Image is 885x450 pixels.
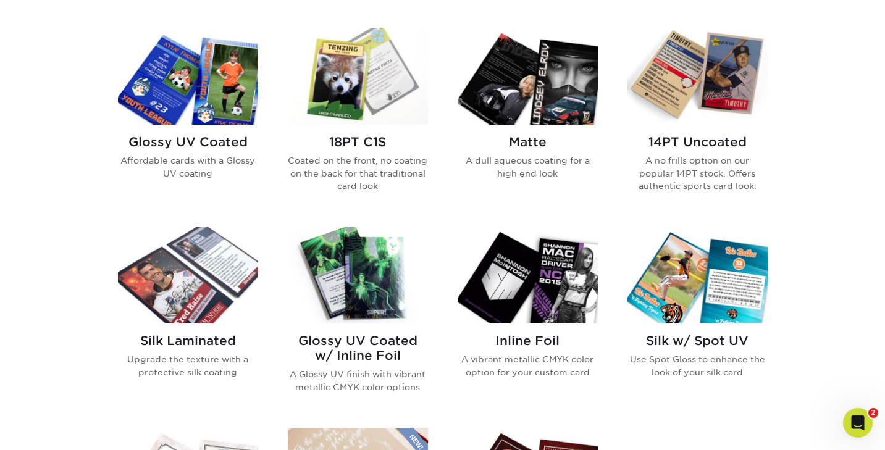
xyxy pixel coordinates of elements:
iframe: Google Customer Reviews [3,412,105,446]
h2: Glossy UV Coated w/ Inline Foil [288,333,428,363]
h2: Silk w/ Spot UV [627,333,768,348]
a: Matte Trading Cards Matte A dull aqueous coating for a high end look [458,28,598,212]
p: A Glossy UV finish with vibrant metallic CMYK color options [288,368,428,393]
img: Silk Laminated Trading Cards [118,227,258,323]
img: 14PT Uncoated Trading Cards [627,28,768,125]
span: 2 [868,408,878,418]
a: 18PT C1S Trading Cards 18PT C1S Coated on the front, no coating on the back for that traditional ... [288,28,428,212]
a: Inline Foil Trading Cards Inline Foil A vibrant metallic CMYK color option for your custom card [458,227,598,413]
p: A vibrant metallic CMYK color option for your custom card [458,353,598,378]
a: Glossy UV Coated Trading Cards Glossy UV Coated Affordable cards with a Glossy UV coating [118,28,258,212]
a: Silk Laminated Trading Cards Silk Laminated Upgrade the texture with a protective silk coating [118,227,258,413]
h2: 14PT Uncoated [627,135,768,149]
a: 14PT Uncoated Trading Cards 14PT Uncoated A no frills option on our popular 14PT stock. Offers au... [627,28,768,212]
p: Affordable cards with a Glossy UV coating [118,154,258,180]
h2: Inline Foil [458,333,598,348]
p: Upgrade the texture with a protective silk coating [118,353,258,378]
a: Silk w/ Spot UV Trading Cards Silk w/ Spot UV Use Spot Gloss to enhance the look of your silk card [627,227,768,413]
h2: 18PT C1S [288,135,428,149]
a: Glossy UV Coated w/ Inline Foil Trading Cards Glossy UV Coated w/ Inline Foil A Glossy UV finish ... [288,227,428,413]
p: A dull aqueous coating for a high end look [458,154,598,180]
img: 18PT C1S Trading Cards [288,28,428,125]
h2: Glossy UV Coated [118,135,258,149]
h2: Matte [458,135,598,149]
h2: Silk Laminated [118,333,258,348]
img: Glossy UV Coated Trading Cards [118,28,258,125]
p: Coated on the front, no coating on the back for that traditional card look [288,154,428,192]
img: Silk w/ Spot UV Trading Cards [627,227,768,323]
img: Glossy UV Coated w/ Inline Foil Trading Cards [288,227,428,323]
p: A no frills option on our popular 14PT stock. Offers authentic sports card look. [627,154,768,192]
img: Matte Trading Cards [458,28,598,125]
img: Inline Foil Trading Cards [458,227,598,323]
iframe: Intercom live chat [843,408,873,438]
p: Use Spot Gloss to enhance the look of your silk card [627,353,768,378]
